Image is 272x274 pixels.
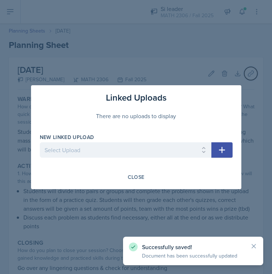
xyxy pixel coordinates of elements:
[123,171,149,183] button: Close
[40,104,233,128] div: There are no uploads to display
[142,243,244,251] p: Successfully saved!
[40,134,94,141] label: New Linked Upload
[106,91,166,104] h3: Linked Uploads
[128,174,145,180] div: Close
[142,252,244,259] p: Document has been successfully updated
